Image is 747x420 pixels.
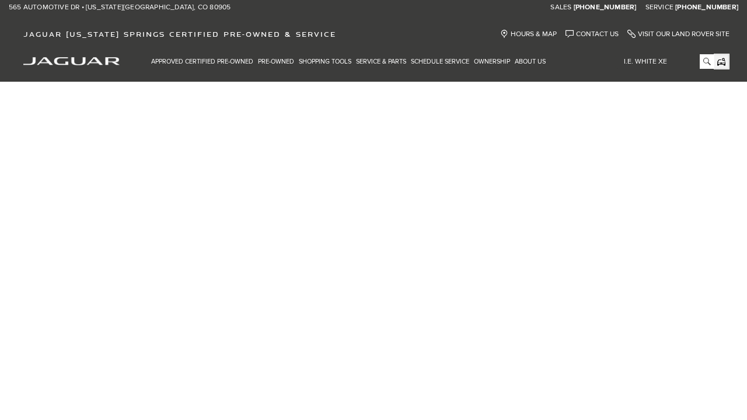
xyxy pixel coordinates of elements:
a: Visit Our Land Rover Site [627,30,729,38]
a: [PHONE_NUMBER] [574,3,637,12]
img: Jaguar [23,57,120,65]
a: 565 Automotive Dr • [US_STATE][GEOGRAPHIC_DATA], CO 80905 [9,3,231,12]
a: Service & Parts [354,51,409,72]
a: Contact Us [566,30,619,38]
a: jaguar [23,55,120,65]
a: [PHONE_NUMBER] [675,3,738,12]
span: Jaguar [US_STATE] Springs Certified Pre-Owned & Service [23,30,336,38]
a: Pre-Owned [256,51,296,72]
input: i.e. White XE [615,54,714,69]
a: Approved Certified Pre-Owned [149,51,256,72]
span: Service [645,3,673,12]
a: About Us [512,51,548,72]
a: Shopping Tools [296,51,354,72]
span: Sales [550,3,571,12]
a: Jaguar [US_STATE] Springs Certified Pre-Owned & Service [18,30,342,38]
nav: Main Navigation [149,51,548,72]
a: Ownership [472,51,512,72]
a: Hours & Map [500,30,557,38]
a: Schedule Service [409,51,472,72]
